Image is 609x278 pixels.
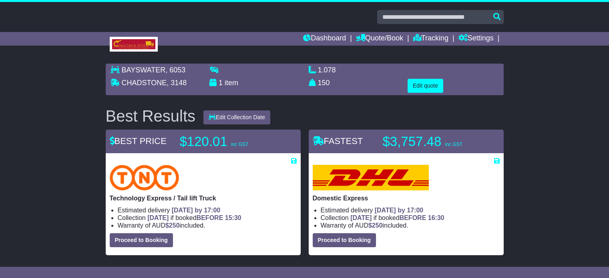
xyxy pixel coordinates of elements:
[231,142,248,147] span: inc GST
[313,165,429,190] img: DHL: Domestic Express
[110,165,179,190] img: TNT Domestic: Technology Express / Tail lift Truck
[225,214,241,221] span: 15:30
[400,214,426,221] span: BEFORE
[172,207,221,214] span: [DATE] by 17:00
[102,107,200,125] div: Best Results
[383,134,483,150] p: $3,757.48
[203,110,270,124] button: Edit Collection Date
[356,32,403,46] a: Quote/Book
[147,214,241,221] span: if booked
[313,136,363,146] span: FASTEST
[375,207,424,214] span: [DATE] by 17:00
[408,79,443,93] button: Edit quote
[225,79,238,87] span: item
[165,66,185,74] span: , 6053
[122,79,167,87] span: CHADSTONE
[428,214,444,221] span: 16:30
[303,32,346,46] a: Dashboard
[445,142,462,147] span: inc GST
[313,233,376,247] button: Proceed to Booking
[318,66,336,74] span: 1.078
[110,233,173,247] button: Proceed to Booking
[313,194,500,202] p: Domestic Express
[118,214,297,222] li: Collection
[110,136,167,146] span: BEST PRICE
[321,222,500,229] li: Warranty of AUD included.
[169,222,180,229] span: 250
[167,79,187,87] span: , 3148
[165,222,180,229] span: $
[458,32,494,46] a: Settings
[118,206,297,214] li: Estimated delivery
[350,214,372,221] span: [DATE]
[413,32,448,46] a: Tracking
[180,134,280,150] p: $120.01
[368,222,383,229] span: $
[372,222,383,229] span: 250
[321,206,500,214] li: Estimated delivery
[321,214,500,222] li: Collection
[219,79,223,87] span: 1
[122,66,166,74] span: BAYSWATER
[110,194,297,202] p: Technology Express / Tail lift Truck
[197,214,223,221] span: BEFORE
[350,214,444,221] span: if booked
[118,222,297,229] li: Warranty of AUD included.
[318,79,330,87] span: 150
[147,214,169,221] span: [DATE]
